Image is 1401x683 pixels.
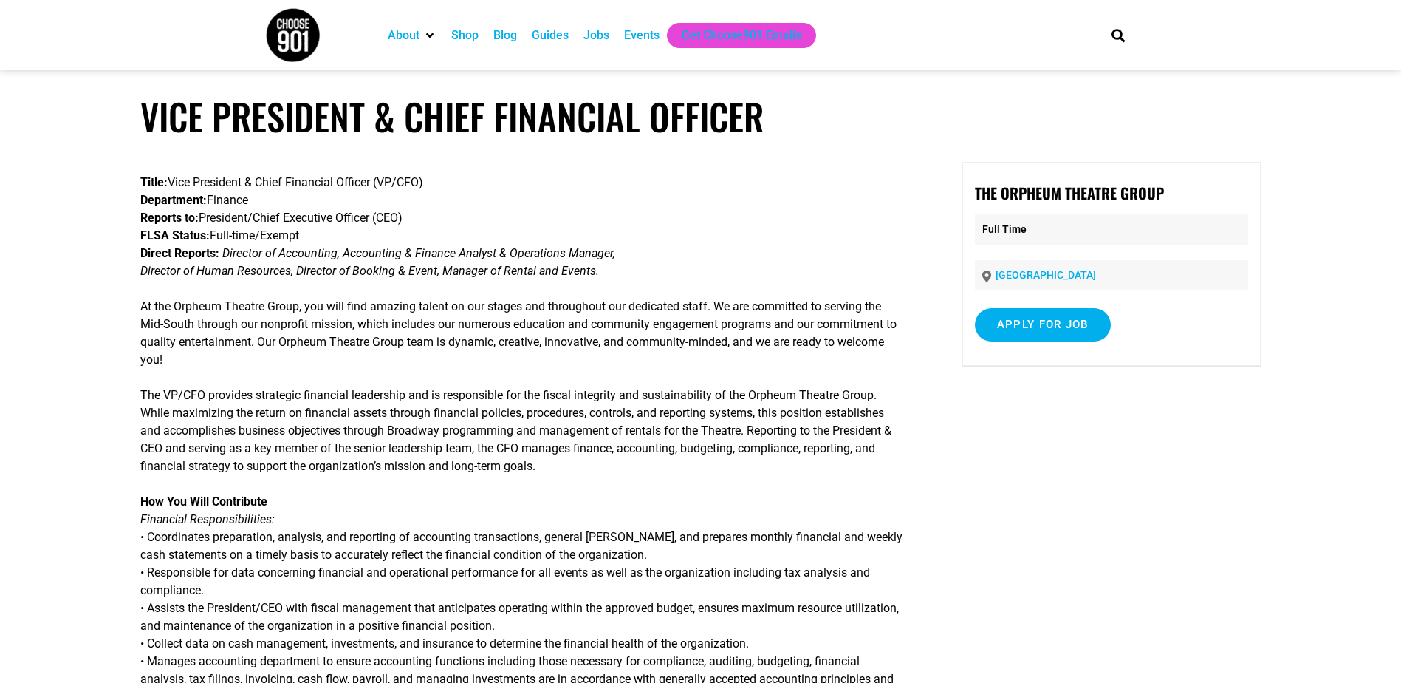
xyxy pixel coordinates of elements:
[583,27,609,44] a: Jobs
[682,27,801,44] a: Get Choose901 Emails
[140,175,168,189] strong: Title:
[140,95,1261,138] h1: Vice President & Chief Financial Officer
[532,27,569,44] a: Guides
[140,228,210,242] strong: FLSA Status:
[140,246,219,260] strong: Direct Reports:
[975,308,1111,341] input: Apply for job
[451,27,479,44] a: Shop
[380,23,1086,48] nav: Main nav
[140,512,275,526] em: Financial Responsibilities:
[140,387,906,475] p: The VP/CFO provides strategic financial leadership and is responsible for the fiscal integrity an...
[140,298,906,369] p: At the Orpheum Theatre Group, you will find amazing talent on our stages and throughout our dedic...
[1106,23,1130,47] div: Search
[140,264,599,278] em: Director of Human Resources, Director of Booking & Event, Manager of Rental and Events.
[380,23,444,48] div: About
[996,269,1096,281] a: [GEOGRAPHIC_DATA]
[140,495,267,509] strong: How You Will Contribute
[222,246,615,260] em: Director of Accounting, Accounting & Finance Analyst & Operations Manager,
[975,182,1164,204] strong: The Orpheum Theatre Group
[388,27,419,44] a: About
[140,211,199,225] strong: Reports to:
[140,174,906,280] p: Vice President & Chief Financial Officer (VP/CFO) Finance President/Chief Executive Officer (CEO)...
[140,193,207,207] strong: Department:
[493,27,517,44] a: Blog
[624,27,660,44] a: Events
[975,214,1248,245] p: Full Time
